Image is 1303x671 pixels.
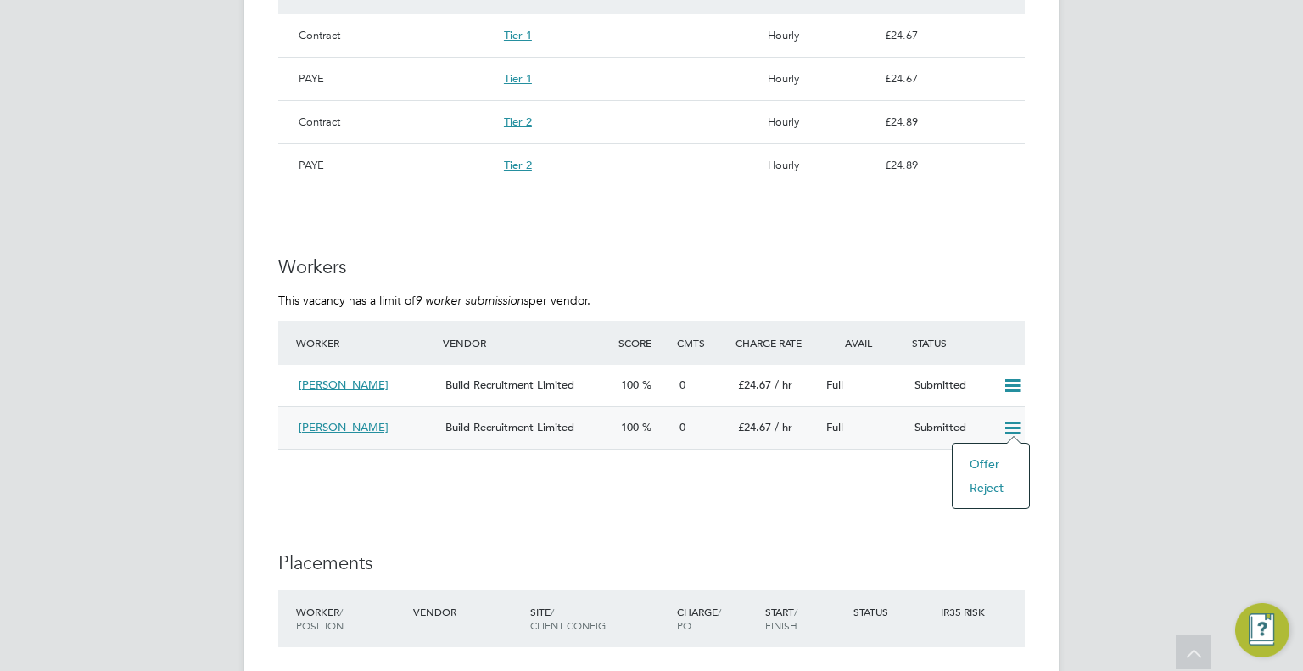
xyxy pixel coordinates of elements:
[296,605,344,632] span: / Position
[292,108,497,137] div: Contract
[908,414,996,442] div: Submitted
[278,255,1025,280] h3: Workers
[738,420,771,434] span: £24.67
[445,420,574,434] span: Build Recruitment Limited
[878,108,1025,137] div: £24.89
[826,377,843,392] span: Full
[761,21,878,50] div: Hourly
[278,293,1025,308] p: This vacancy has a limit of per vendor.
[445,377,574,392] span: Build Recruitment Limited
[937,596,995,627] div: IR35 Risk
[775,420,792,434] span: / hr
[761,64,878,93] div: Hourly
[961,476,1021,500] li: Reject
[292,64,497,93] div: PAYE
[819,327,908,358] div: Avail
[292,21,497,50] div: Contract
[878,151,1025,180] div: £24.89
[621,420,639,434] span: 100
[731,327,819,358] div: Charge Rate
[878,21,1025,50] div: £24.67
[292,151,497,180] div: PAYE
[299,420,389,434] span: [PERSON_NAME]
[826,420,843,434] span: Full
[765,605,797,632] span: / Finish
[278,551,1025,576] h3: Placements
[677,605,721,632] span: / PO
[1235,603,1289,657] button: Engage Resource Center
[849,596,937,627] div: Status
[673,596,761,640] div: Charge
[761,596,849,640] div: Start
[526,596,673,640] div: Site
[621,377,639,392] span: 100
[673,327,731,358] div: Cmts
[761,108,878,137] div: Hourly
[614,327,673,358] div: Score
[761,151,878,180] div: Hourly
[504,115,532,129] span: Tier 2
[775,377,792,392] span: / hr
[878,64,1025,93] div: £24.67
[504,28,532,42] span: Tier 1
[679,420,685,434] span: 0
[504,71,532,86] span: Tier 1
[439,327,614,358] div: Vendor
[299,377,389,392] span: [PERSON_NAME]
[415,293,528,308] em: 9 worker submissions
[409,596,526,627] div: Vendor
[292,327,439,358] div: Worker
[908,372,996,400] div: Submitted
[908,327,1025,358] div: Status
[738,377,771,392] span: £24.67
[679,377,685,392] span: 0
[292,596,409,640] div: Worker
[504,158,532,172] span: Tier 2
[961,452,1021,476] li: Offer
[530,605,606,632] span: / Client Config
